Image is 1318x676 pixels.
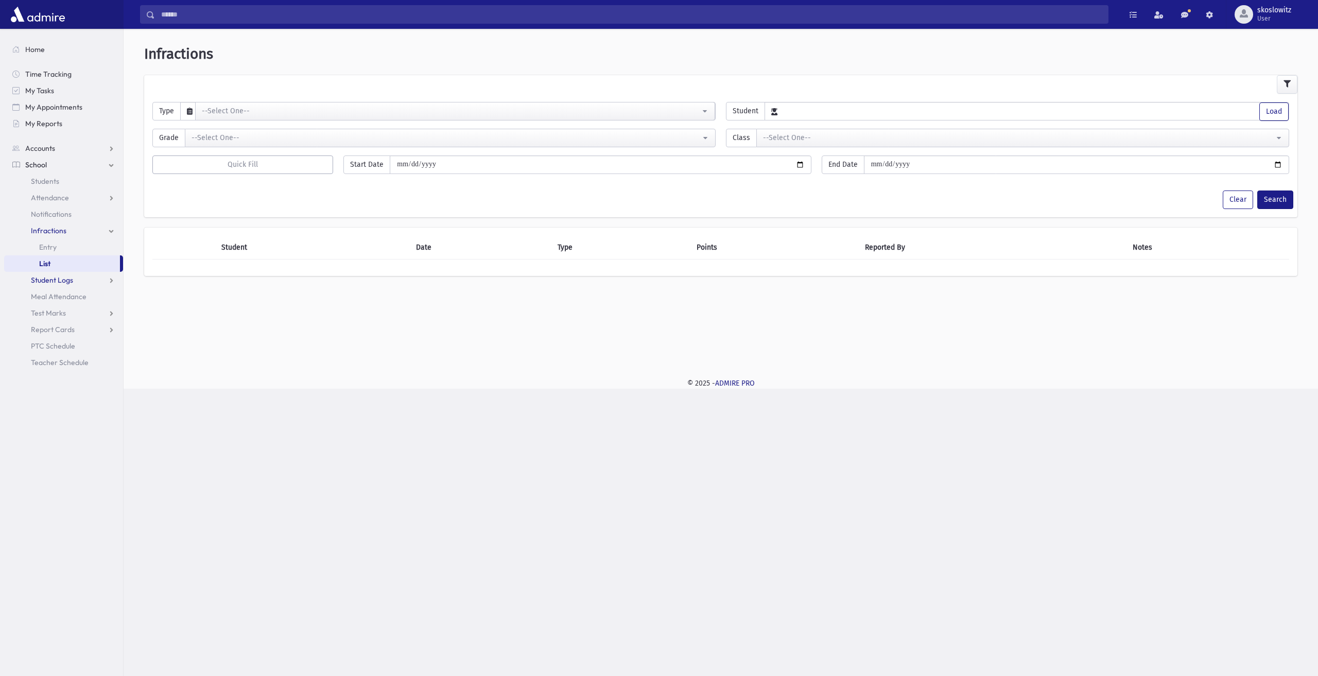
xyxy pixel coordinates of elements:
[1257,14,1291,23] span: User
[1257,190,1293,209] button: Search
[1223,190,1253,209] button: Clear
[1126,236,1289,259] th: Notes
[4,239,123,255] a: Entry
[822,155,864,174] span: End Date
[155,5,1108,24] input: Search
[1259,102,1289,121] button: Load
[39,259,50,268] span: List
[31,193,69,202] span: Attendance
[690,236,858,259] th: Points
[4,82,123,99] a: My Tasks
[8,4,67,25] img: AdmirePro
[4,206,123,222] a: Notifications
[25,160,47,169] span: School
[31,341,75,351] span: PTC Schedule
[756,129,1289,147] button: --Select One--
[343,155,390,174] span: Start Date
[4,288,123,305] a: Meal Attendance
[4,157,123,173] a: School
[31,308,66,318] span: Test Marks
[31,210,72,219] span: Notifications
[31,325,75,334] span: Report Cards
[4,222,123,239] a: Infractions
[726,102,765,120] span: Student
[39,242,57,252] span: Entry
[25,119,62,128] span: My Reports
[31,177,59,186] span: Students
[4,354,123,371] a: Teacher Schedule
[31,292,86,301] span: Meal Attendance
[4,272,123,288] a: Student Logs
[202,106,700,116] div: --Select One--
[192,132,701,143] div: --Select One--
[1257,6,1291,14] span: skoslowitz
[152,129,185,147] span: Grade
[31,358,89,367] span: Teacher Schedule
[4,255,120,272] a: List
[185,129,716,147] button: --Select One--
[4,99,123,115] a: My Appointments
[4,321,123,338] a: Report Cards
[726,129,757,147] span: Class
[4,173,123,189] a: Students
[4,41,123,58] a: Home
[25,45,45,54] span: Home
[4,66,123,82] a: Time Tracking
[25,102,82,112] span: My Appointments
[31,275,73,285] span: Student Logs
[144,45,213,62] span: Infractions
[4,338,123,354] a: PTC Schedule
[551,236,690,259] th: Type
[715,379,755,388] a: ADMIRE PRO
[195,102,715,120] button: --Select One--
[410,236,551,259] th: Date
[4,140,123,157] a: Accounts
[140,378,1302,389] div: © 2025 -
[859,236,1126,259] th: Reported By
[763,132,1274,143] div: --Select One--
[4,189,123,206] a: Attendance
[4,305,123,321] a: Test Marks
[4,115,123,132] a: My Reports
[159,159,326,170] div: Quick Fill
[152,102,181,120] span: Type
[215,236,409,259] th: Student
[25,70,72,79] span: Time Tracking
[25,86,54,95] span: My Tasks
[152,155,333,174] button: Quick Fill
[31,226,66,235] span: Infractions
[25,144,55,153] span: Accounts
